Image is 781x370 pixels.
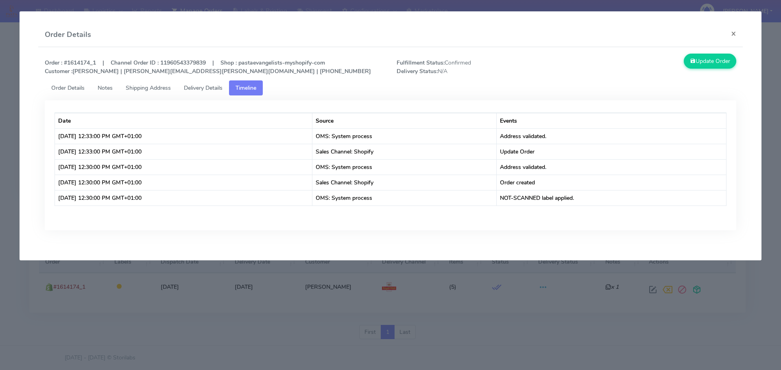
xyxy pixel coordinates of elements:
[312,113,497,128] th: Source
[497,159,726,175] td: Address validated.
[45,67,72,75] strong: Customer :
[312,190,497,206] td: OMS: System process
[184,84,223,92] span: Delivery Details
[55,175,312,190] td: [DATE] 12:30:00 PM GMT+01:00
[45,80,737,95] ul: Tabs
[312,128,497,144] td: OMS: System process
[724,23,743,44] button: Close
[55,190,312,206] td: [DATE] 12:30:00 PM GMT+01:00
[497,144,726,159] td: Update Order
[55,128,312,144] td: [DATE] 12:33:00 PM GMT+01:00
[397,67,438,75] strong: Delivery Status:
[55,113,312,128] th: Date
[397,59,445,67] strong: Fulfillment Status:
[312,175,497,190] td: Sales Channel: Shopify
[236,84,256,92] span: Timeline
[45,29,91,40] h4: Order Details
[55,159,312,175] td: [DATE] 12:30:00 PM GMT+01:00
[312,159,497,175] td: OMS: System process
[126,84,171,92] span: Shipping Address
[497,190,726,206] td: NOT-SCANNED label applied.
[45,59,371,75] strong: Order : #1614174_1 | Channel Order ID : 11960543379839 | Shop : pastaevangelists-myshopify-com [P...
[684,54,737,69] button: Update Order
[497,175,726,190] td: Order created
[98,84,113,92] span: Notes
[55,144,312,159] td: [DATE] 12:33:00 PM GMT+01:00
[497,128,726,144] td: Address validated.
[51,84,85,92] span: Order Details
[497,113,726,128] th: Events
[312,144,497,159] td: Sales Channel: Shopify
[390,58,567,76] span: Confirmed N/A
